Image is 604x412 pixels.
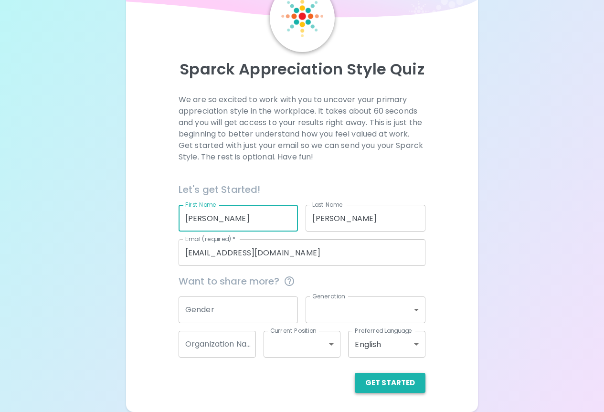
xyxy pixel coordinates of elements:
label: Last Name [312,201,342,209]
p: We are so excited to work with you to uncover your primary appreciation style in the workplace. I... [179,94,425,163]
div: English [348,331,425,358]
label: Current Position [270,327,317,335]
h6: Let's get Started! [179,182,425,197]
span: Want to share more? [179,274,425,289]
label: First Name [185,201,216,209]
p: Sparck Appreciation Style Quiz [138,60,467,79]
label: Email (required) [185,235,236,243]
svg: This information is completely confidential and only used for aggregated appreciation studies at ... [284,275,295,287]
label: Generation [312,292,345,300]
button: Get Started [355,373,425,393]
label: Preferred Language [355,327,412,335]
